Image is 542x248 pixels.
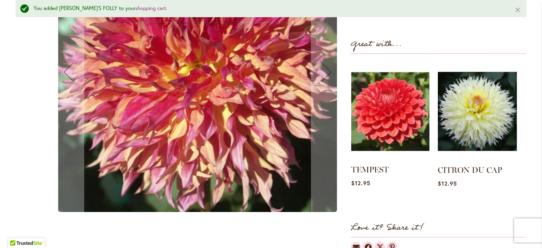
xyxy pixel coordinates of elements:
strong: Great with... [351,38,402,51]
a: shopping cart [135,5,166,12]
img: TEMPEST [351,62,429,160]
iframe: Launch Accessibility Center [6,220,28,242]
strong: Love it? Share it! [351,221,424,234]
span: $12.95 [351,179,370,187]
a: CITRON DU CAP [438,165,502,175]
span: $12.95 [438,180,457,187]
a: TEMPEST [351,165,389,174]
div: You added [PERSON_NAME]'S FOLLY to your . [34,5,502,12]
img: CITRON DU CAP [438,62,517,161]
